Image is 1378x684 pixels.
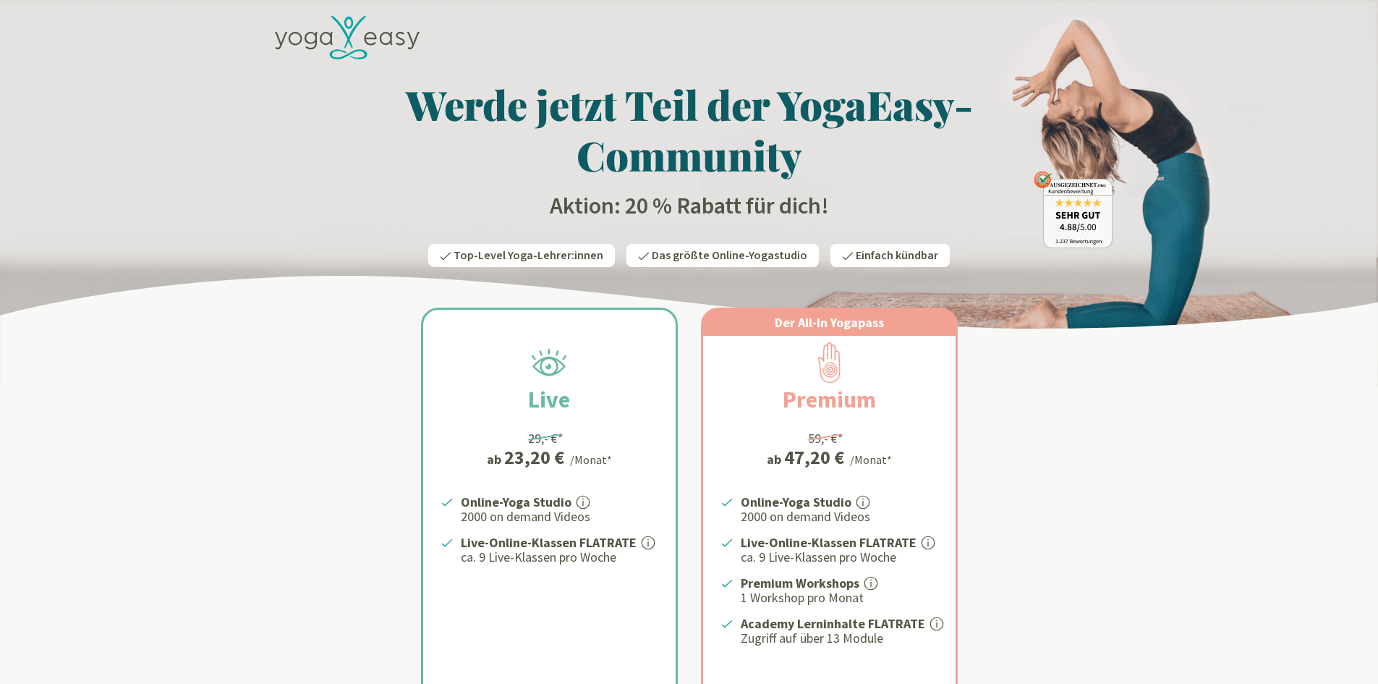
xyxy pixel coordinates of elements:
span: ab [767,449,784,469]
div: 23,20 € [504,448,564,467]
strong: Live-Online-Klassen FLATRATE [461,534,637,551]
p: 2000 on demand Videos [741,508,938,525]
div: 59,- €* [808,428,843,448]
div: /Monat* [570,451,612,468]
p: 2000 on demand Videos [461,508,658,525]
span: Das größte Online-Yogastudio [652,248,807,263]
strong: Online-Yoga Studio [741,494,851,510]
div: 47,20 € [784,448,844,467]
p: ca. 9 Live-Klassen pro Woche [461,549,658,566]
span: Der All-In Yogapass [775,314,884,331]
p: ca. 9 Live-Klassen pro Woche [741,549,938,566]
span: Einfach kündbar [856,248,938,263]
p: Zugriff auf über 13 Module [741,630,938,647]
h2: Aktion: 20 % Rabatt für dich! [266,192,1113,221]
span: Top-Level Yoga-Lehrer:innen [454,248,603,263]
strong: Academy Lerninhalte FLATRATE [741,615,925,632]
p: 1 Workshop pro Monat [741,589,938,607]
strong: Live-Online-Klassen FLATRATE [741,534,916,551]
div: 29,- €* [528,428,563,448]
h2: Live [493,382,605,417]
div: /Monat* [850,451,892,468]
strong: Online-Yoga Studio [461,494,571,510]
h2: Premium [748,382,911,417]
h1: Werde jetzt Teil der YogaEasy-Community [266,79,1113,180]
img: ausgezeichnet_badge.png [1034,171,1113,248]
strong: Premium Workshops [741,575,859,591]
span: ab [487,449,504,469]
